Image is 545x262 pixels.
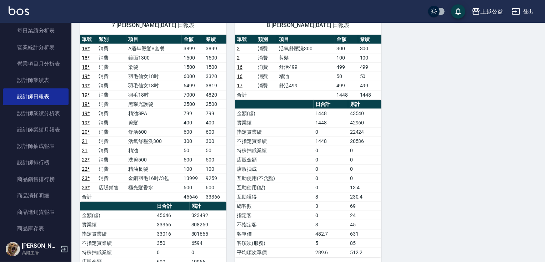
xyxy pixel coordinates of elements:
td: 消費 [256,44,277,53]
a: 商品進銷貨報表 [3,204,69,220]
td: 0 [190,248,226,257]
td: 600 [182,127,204,137]
td: 24 [348,211,381,220]
td: 22424 [348,127,381,137]
td: 100 [358,53,381,62]
td: 33366 [204,192,226,201]
td: 消費 [97,174,127,183]
td: 舒活499 [277,62,335,72]
td: 482.7 [314,229,348,238]
td: 剪髮 [126,118,182,127]
td: 0 [314,211,348,220]
td: 精油長髮 [126,164,182,174]
td: 1448 [314,137,348,146]
td: 100 [335,53,358,62]
td: 33366 [155,220,190,229]
td: 8 [314,192,348,201]
td: 0 [348,164,381,174]
th: 業績 [204,35,226,44]
td: 50 [182,146,204,155]
td: 羽毛18吋 [126,90,182,99]
td: 消費 [97,53,127,62]
a: 17 [237,83,242,88]
td: 精油SPA [126,109,182,118]
td: 消費 [97,146,127,155]
th: 日合計 [314,100,348,109]
td: 0 [348,146,381,155]
td: 合計 [235,90,256,99]
td: 6499 [182,81,204,90]
th: 累計 [348,100,381,109]
td: 301665 [190,229,226,238]
th: 累計 [190,202,226,211]
td: 6594 [190,238,226,248]
td: 3 [314,220,348,229]
td: 消費 [97,118,127,127]
td: 總客數 [235,201,314,211]
td: 洗剪500 [126,155,182,164]
td: 消費 [97,72,127,81]
td: 85 [348,238,381,248]
td: 消費 [256,72,277,81]
td: A過年燙髮B套餐 [126,44,182,53]
td: 不指定實業績 [235,137,314,146]
td: 50 [358,72,381,81]
th: 單號 [80,35,97,44]
td: 店販抽成 [235,164,314,174]
td: 7000 [182,90,204,99]
td: 42960 [348,118,381,127]
button: 上越公益 [469,4,506,19]
td: 33016 [155,229,190,238]
td: 1448 [358,90,381,99]
td: 500 [182,155,204,164]
td: 400 [204,118,226,127]
td: 1448 [335,90,358,99]
a: 2 [237,55,240,61]
td: 500 [204,155,226,164]
td: 308259 [190,220,226,229]
td: 平均項次單價 [235,248,314,257]
td: 活氧舒壓洗300 [277,44,335,53]
td: 0 [314,127,348,137]
table: a dense table [235,100,381,257]
td: 特殊抽成業績 [235,146,314,155]
td: 1500 [204,53,226,62]
td: 799 [204,109,226,118]
td: 45646 [155,211,190,220]
td: 消費 [97,44,127,53]
td: 3 [314,201,348,211]
td: 3320 [204,72,226,81]
td: 消費 [97,127,127,137]
td: 100 [182,164,204,174]
td: 客項次(服務) [235,238,314,248]
td: 499 [335,62,358,72]
td: 互助使用(不含點) [235,174,314,183]
td: 指定實業績 [80,229,155,238]
td: 600 [182,183,204,192]
td: 不指定實業績 [80,238,155,248]
td: 鏡面1300 [126,53,182,62]
td: 互助使用(點) [235,183,314,192]
table: a dense table [235,35,381,100]
a: 每日業績分析表 [3,22,69,39]
a: 16 [237,64,242,70]
td: 0 [314,183,348,192]
td: 活氧舒壓洗300 [126,137,182,146]
td: 消費 [97,99,127,109]
a: 商品庫存表 [3,220,69,237]
span: 7 [PERSON_NAME][DATE] 日報表 [89,22,218,29]
td: 指定客 [235,211,314,220]
a: 營業項目月分析表 [3,56,69,72]
td: 100 [204,164,226,174]
td: 300 [182,137,204,146]
th: 金額 [182,35,204,44]
td: 300 [204,137,226,146]
td: 消費 [97,90,127,99]
td: 店販銷售 [97,183,127,192]
td: 631 [348,229,381,238]
td: 1448 [314,118,348,127]
td: 20536 [348,137,381,146]
td: 消費 [97,81,127,90]
td: 染髮 [126,62,182,72]
a: 21 [82,148,87,153]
